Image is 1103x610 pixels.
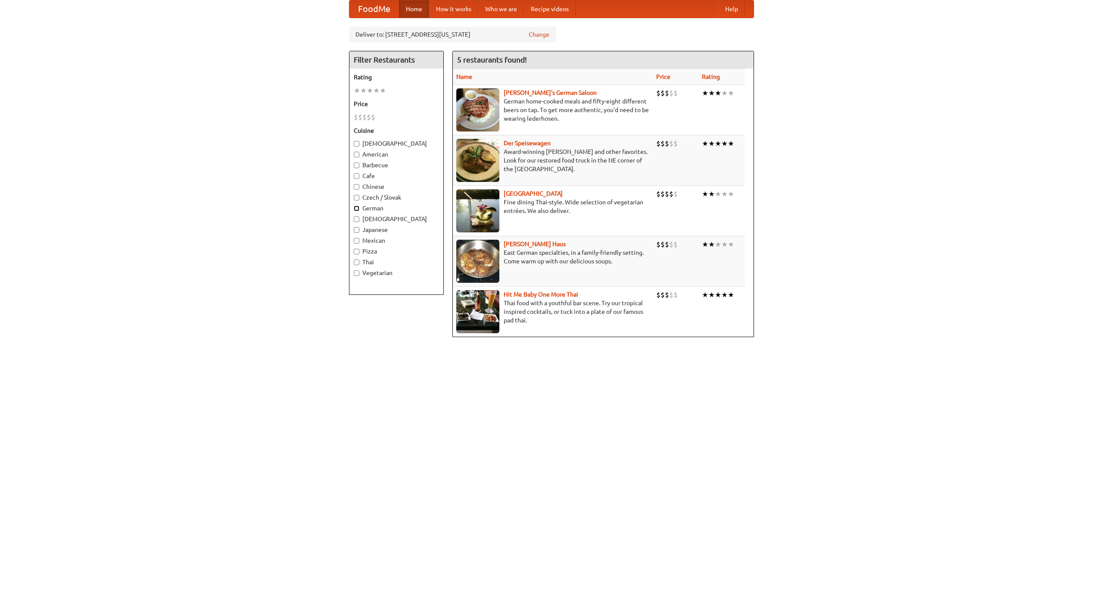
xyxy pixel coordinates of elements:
label: Thai [354,258,439,266]
img: esthers.jpg [456,88,499,131]
li: ★ [715,290,721,300]
li: $ [362,113,367,122]
input: [DEMOGRAPHIC_DATA] [354,216,359,222]
img: satay.jpg [456,189,499,232]
label: Barbecue [354,161,439,169]
li: ★ [721,240,728,249]
li: ★ [728,88,734,98]
li: ★ [715,88,721,98]
input: American [354,152,359,157]
li: $ [673,88,678,98]
input: German [354,206,359,211]
li: $ [656,88,661,98]
li: ★ [702,139,708,148]
li: ★ [708,139,715,148]
p: German home-cooked meals and fifty-eight different beers on tap. To get more authentic, you'd nee... [456,97,649,123]
b: [GEOGRAPHIC_DATA] [504,190,563,197]
li: $ [669,240,673,249]
a: Home [399,0,429,18]
li: ★ [721,290,728,300]
li: $ [367,113,371,122]
label: Cafe [354,172,439,180]
h4: Filter Restaurants [349,51,443,69]
li: ★ [380,86,386,95]
li: ★ [721,189,728,199]
a: [PERSON_NAME]'s German Saloon [504,89,597,96]
li: $ [656,240,661,249]
li: $ [665,290,669,300]
input: Japanese [354,227,359,233]
label: Vegetarian [354,269,439,277]
li: ★ [702,290,708,300]
label: Czech / Slovak [354,193,439,202]
li: ★ [708,88,715,98]
img: babythai.jpg [456,290,499,333]
p: East German specialties, in a family-friendly setting. Come warm up with our delicious soups. [456,248,649,266]
a: Change [529,30,549,39]
input: Vegetarian [354,270,359,276]
div: Deliver to: [STREET_ADDRESS][US_STATE] [349,27,556,42]
a: Der Speisewagen [504,140,551,147]
li: ★ [715,189,721,199]
p: Fine dining Thai-style. Wide selection of vegetarian entrées. We also deliver. [456,198,649,215]
a: Price [656,73,670,80]
li: $ [669,139,673,148]
label: American [354,150,439,159]
li: ★ [728,240,734,249]
label: [DEMOGRAPHIC_DATA] [354,215,439,223]
li: ★ [373,86,380,95]
h5: Rating [354,73,439,81]
li: $ [673,290,678,300]
li: $ [665,88,669,98]
label: [DEMOGRAPHIC_DATA] [354,139,439,148]
h5: Price [354,100,439,108]
input: Chinese [354,184,359,190]
li: $ [669,290,673,300]
li: ★ [721,139,728,148]
li: ★ [702,88,708,98]
li: $ [673,189,678,199]
li: $ [665,240,669,249]
input: [DEMOGRAPHIC_DATA] [354,141,359,147]
li: $ [661,240,665,249]
li: $ [665,189,669,199]
p: Award-winning [PERSON_NAME] and other favorites. Look for our restored food truck in the NE corne... [456,147,649,173]
li: ★ [728,139,734,148]
li: $ [354,113,358,122]
input: Barbecue [354,163,359,168]
li: $ [656,290,661,300]
a: Who we are [478,0,524,18]
li: ★ [715,139,721,148]
a: FoodMe [349,0,399,18]
li: ★ [354,86,360,95]
li: $ [669,189,673,199]
li: ★ [728,290,734,300]
a: Hit Me Baby One More Thai [504,291,578,298]
li: $ [665,139,669,148]
li: ★ [715,240,721,249]
a: How it works [429,0,478,18]
label: Japanese [354,225,439,234]
h5: Cuisine [354,126,439,135]
input: Pizza [354,249,359,254]
li: $ [656,189,661,199]
label: German [354,204,439,213]
label: Mexican [354,236,439,245]
p: Thai food with a youthful bar scene. Try our tropical inspired cocktails, or tuck into a plate of... [456,299,649,325]
li: $ [669,88,673,98]
b: [PERSON_NAME] Haus [504,241,566,247]
li: $ [371,113,375,122]
li: $ [358,113,362,122]
li: $ [661,139,665,148]
li: ★ [367,86,373,95]
input: Czech / Slovak [354,195,359,200]
a: Help [718,0,745,18]
img: kohlhaus.jpg [456,240,499,283]
li: ★ [702,189,708,199]
label: Chinese [354,182,439,191]
li: ★ [708,189,715,199]
li: $ [661,290,665,300]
